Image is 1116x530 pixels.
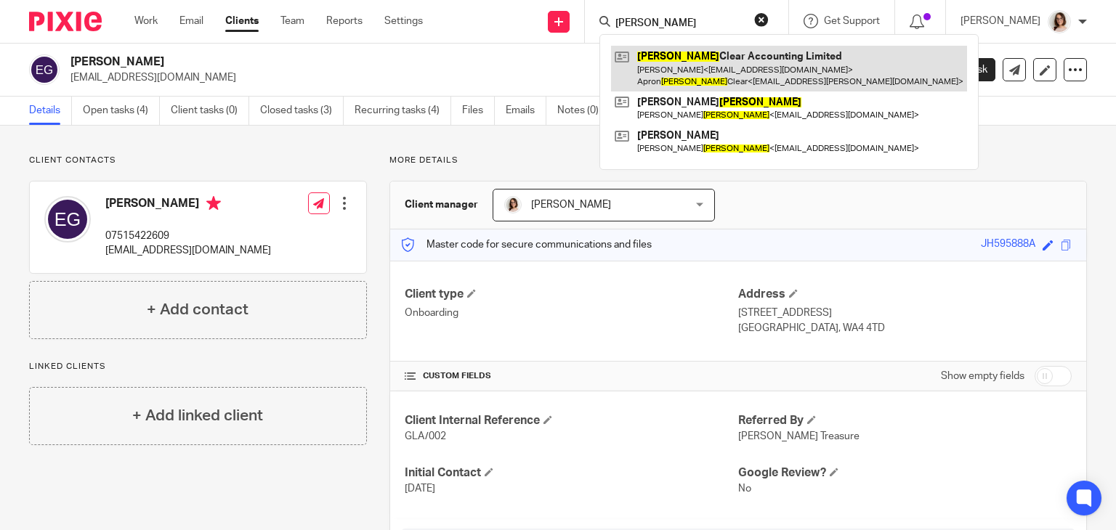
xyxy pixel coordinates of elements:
[147,298,248,321] h4: + Add contact
[29,54,60,85] img: svg%3E
[70,70,889,85] p: [EMAIL_ADDRESS][DOMAIN_NAME]
[506,97,546,125] a: Emails
[70,54,726,70] h2: [PERSON_NAME]
[179,14,203,28] a: Email
[401,237,652,252] p: Master code for secure communications and files
[260,97,344,125] a: Closed tasks (3)
[29,12,102,31] img: Pixie
[754,12,769,27] button: Clear
[132,404,263,427] h4: + Add linked client
[531,200,611,210] span: [PERSON_NAME]
[105,243,271,258] p: [EMAIL_ADDRESS][DOMAIN_NAME]
[961,14,1040,28] p: [PERSON_NAME]
[355,97,451,125] a: Recurring tasks (4)
[225,14,259,28] a: Clients
[738,321,1072,335] p: [GEOGRAPHIC_DATA], WA4 4TD
[105,196,271,214] h4: [PERSON_NAME]
[504,196,522,213] img: Caroline%20-%20HS%20-%20LI.png
[738,465,1072,481] h4: Google Review?
[134,14,158,28] a: Work
[29,155,367,166] p: Client contacts
[981,237,1035,253] div: JH595888A
[405,431,446,441] span: GLA/002
[1048,10,1071,33] img: Caroline%20-%20HS%20-%20LI.png
[83,97,160,125] a: Open tasks (4)
[405,197,478,212] h3: Client manager
[738,413,1072,428] h4: Referred By
[557,97,610,125] a: Notes (0)
[29,97,72,125] a: Details
[384,14,423,28] a: Settings
[405,370,738,382] h4: CUSTOM FIELDS
[405,287,738,302] h4: Client type
[389,155,1087,166] p: More details
[614,17,745,30] input: Search
[405,413,738,428] h4: Client Internal Reference
[405,465,738,481] h4: Initial Contact
[738,431,860,441] span: [PERSON_NAME] Treasure
[941,369,1024,383] label: Show empty fields
[44,196,91,242] img: svg%3E
[738,287,1072,302] h4: Address
[738,306,1072,320] p: [STREET_ADDRESS]
[105,229,271,243] p: 07515422609
[405,484,435,494] span: [DATE]
[405,306,738,320] p: Onboarding
[738,484,751,494] span: No
[29,361,367,372] p: Linked clients
[462,97,495,125] a: Files
[171,97,249,125] a: Client tasks (0)
[326,14,363,28] a: Reports
[824,16,880,26] span: Get Support
[206,196,221,211] i: Primary
[280,14,304,28] a: Team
